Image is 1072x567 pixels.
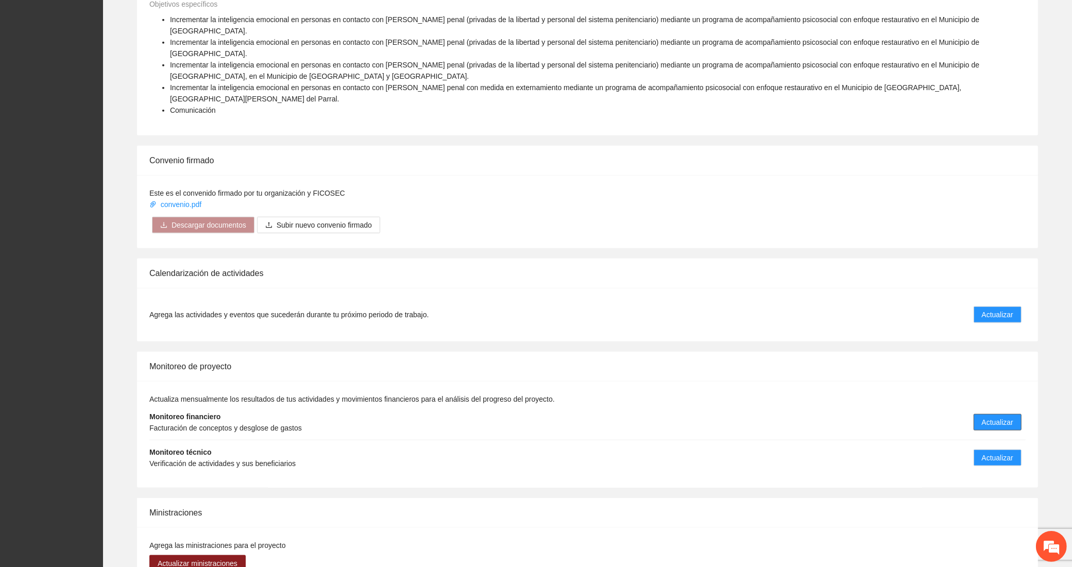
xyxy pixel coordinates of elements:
button: Actualizar [974,450,1022,466]
span: Actualiza mensualmente los resultados de tus actividades y movimientos financieros para el anális... [149,395,555,403]
span: Subir nuevo convenio firmado [277,219,372,231]
span: Agrega las ministraciones para el proyecto [149,541,286,549]
strong: Monitoreo financiero [149,413,220,421]
span: Incrementar la inteligencia emocional en personas en contacto con [PERSON_NAME] penal (privadas d... [170,61,979,80]
span: download [160,221,167,230]
span: upload [265,221,273,230]
span: Incrementar la inteligencia emocional en personas en contacto con [PERSON_NAME] penal (privadas d... [170,15,979,35]
button: Actualizar [974,306,1022,323]
span: Este es el convenido firmado por tu organización y FICOSEC [149,189,345,197]
strong: Monitoreo técnico [149,448,212,456]
span: uploadSubir nuevo convenio firmado [257,221,380,229]
span: Descargar documentos [172,219,246,231]
span: paper-clip [149,201,157,208]
button: downloadDescargar documentos [152,217,254,233]
span: Incrementar la inteligencia emocional en personas en contacto con [PERSON_NAME] penal (privadas d... [170,38,979,58]
span: Agrega las actividades y eventos que sucederán durante tu próximo periodo de trabajo. [149,309,429,320]
span: Actualizar [982,417,1013,428]
button: Actualizar [974,414,1022,431]
span: Facturación de conceptos y desglose de gastos [149,424,302,432]
div: Calendarización de actividades [149,259,1026,288]
div: Monitoreo de proyecto [149,352,1026,381]
div: Convenio firmado [149,146,1026,175]
button: uploadSubir nuevo convenio firmado [257,217,380,233]
span: Incrementar la inteligencia emocional en personas en contacto con [PERSON_NAME] penal con medida ... [170,83,961,103]
span: Actualizar [982,452,1013,463]
a: convenio.pdf [149,200,203,209]
div: Ministraciones [149,498,1026,527]
span: Actualizar [982,309,1013,320]
span: Verificación de actividades y sus beneficiarios [149,459,296,468]
span: Comunicación [170,106,216,114]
